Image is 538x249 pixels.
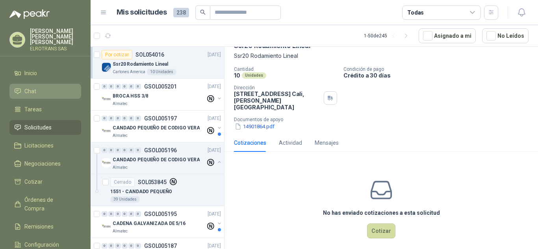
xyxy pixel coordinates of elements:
[113,101,128,107] p: Almatec
[135,211,141,217] div: 0
[122,148,128,153] div: 0
[242,72,266,79] div: Unidades
[234,138,266,147] div: Cotizaciones
[407,8,424,17] div: Todas
[24,240,59,249] span: Configuración
[102,243,108,249] div: 0
[115,211,121,217] div: 0
[147,69,176,75] div: 10 Unidades
[208,115,221,122] p: [DATE]
[208,147,221,154] p: [DATE]
[91,47,224,79] a: Por cotizarSOL054016[DATE] Company LogoSsr20 Rodamiento LinealCartones America10 Unidades
[144,148,177,153] p: GSOL005196
[113,228,128,234] p: Almatec
[24,222,54,231] span: Remisiones
[24,123,52,132] span: Solicitudes
[135,243,141,249] div: 0
[102,84,108,89] div: 0
[115,148,121,153] div: 0
[9,66,81,81] a: Inicio
[208,210,221,218] p: [DATE]
[144,243,177,249] p: GSOL005187
[122,243,128,249] div: 0
[208,51,221,59] p: [DATE]
[144,211,177,217] p: GSOL005195
[138,179,167,185] p: SOL053845
[128,84,134,89] div: 0
[24,105,42,114] span: Tareas
[102,116,108,121] div: 0
[108,243,114,249] div: 0
[315,138,339,147] div: Mensajes
[343,66,535,72] p: Condición de pago
[9,174,81,189] a: Cotizar
[91,174,224,206] a: CerradoSOL0538451551 - CANDADO PEQUEÑO39 Unidades
[24,177,43,186] span: Cotizar
[144,116,177,121] p: GSOL005197
[110,188,172,196] p: 1551 - CANDADO PEQUEÑO
[24,159,61,168] span: Negociaciones
[9,120,81,135] a: Solicitudes
[9,84,81,99] a: Chat
[102,126,111,136] img: Company Logo
[108,84,114,89] div: 0
[113,156,200,164] p: CANDADO PEQUEÑO DE CODIGO VERA
[24,196,74,213] span: Órdenes de Compra
[234,117,535,122] p: Documentos de apoyo
[482,28,529,43] button: No Leídos
[102,222,111,231] img: Company Logo
[208,83,221,90] p: [DATE]
[279,138,302,147] div: Actividad
[113,133,128,139] p: Almatec
[24,141,54,150] span: Licitaciones
[122,116,128,121] div: 0
[117,7,167,18] h1: Mis solicitudes
[102,50,132,59] div: Por cotizar
[102,211,108,217] div: 0
[113,164,128,171] p: Almatec
[115,243,121,249] div: 0
[343,72,535,79] p: Crédito a 30 días
[110,177,135,187] div: Cerrado
[24,87,36,96] span: Chat
[115,116,121,121] div: 0
[115,84,121,89] div: 0
[113,124,200,132] p: CANDADO PEQUEÑO DE CODIGO VERA
[102,146,223,171] a: 0 0 0 0 0 0 GSOL005196[DATE] Company LogoCANDADO PEQUEÑO DE CODIGO VERAAlmatec
[234,90,321,111] p: [STREET_ADDRESS] Cali , [PERSON_NAME][GEOGRAPHIC_DATA]
[9,138,81,153] a: Licitaciones
[9,9,50,19] img: Logo peakr
[30,46,81,51] p: ELROTRANS SAS
[102,114,223,139] a: 0 0 0 0 0 0 GSOL005197[DATE] Company LogoCANDADO PEQUEÑO DE CODIGO VERAAlmatec
[200,9,206,15] span: search
[128,211,134,217] div: 0
[102,94,111,104] img: Company Logo
[102,82,223,107] a: 0 0 0 0 0 0 GSOL005201[DATE] Company LogoBROCA HSS 3/8Almatec
[234,72,240,79] p: 10
[113,61,168,68] p: Ssr20 Rodamiento Lineal
[135,52,164,57] p: SOL054016
[108,211,114,217] div: 0
[24,69,37,77] span: Inicio
[9,192,81,216] a: Órdenes de Compra
[128,116,134,121] div: 0
[122,211,128,217] div: 0
[135,84,141,89] div: 0
[234,85,321,90] p: Dirección
[108,116,114,121] div: 0
[234,122,275,131] button: 14901864.pdf
[367,223,395,238] button: Cotizar
[113,69,145,75] p: Cartones America
[110,196,140,203] div: 39 Unidades
[113,92,148,100] p: BROCA HSS 3/8
[419,28,476,43] button: Asignado a mi
[135,148,141,153] div: 0
[108,148,114,153] div: 0
[30,28,81,45] p: [PERSON_NAME] [PERSON_NAME] [PERSON_NAME]
[364,30,412,42] div: 1 - 50 de 245
[128,148,134,153] div: 0
[102,148,108,153] div: 0
[323,208,440,217] h3: No has enviado cotizaciones a esta solicitud
[102,158,111,168] img: Company Logo
[135,116,141,121] div: 0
